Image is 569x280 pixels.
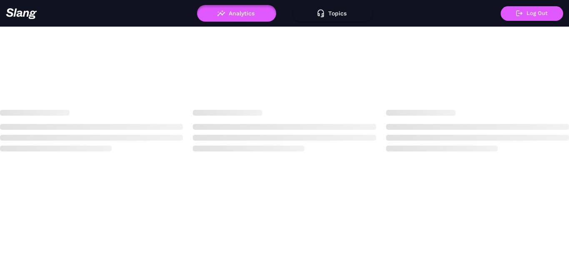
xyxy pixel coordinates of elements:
[197,10,276,16] a: Analytics
[197,5,276,22] button: Analytics
[293,5,372,22] button: Topics
[501,6,563,21] button: Log Out
[6,8,37,19] img: 623511267c55cb56e2f2a487_logo2.png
